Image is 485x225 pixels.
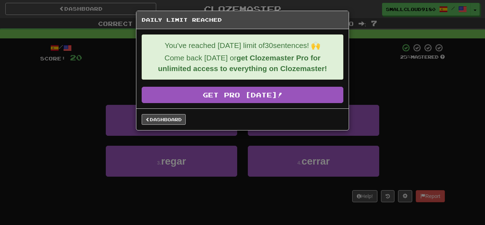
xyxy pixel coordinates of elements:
h5: Daily Limit Reached [142,16,343,23]
a: Get Pro [DATE]! [142,87,343,103]
strong: get Clozemaster Pro for unlimited access to everything on Clozemaster! [158,54,327,73]
a: Dashboard [142,114,186,125]
p: You've reached [DATE] limit of 30 sentences! 🙌 [147,40,338,51]
p: Come back [DATE] or [147,53,338,74]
